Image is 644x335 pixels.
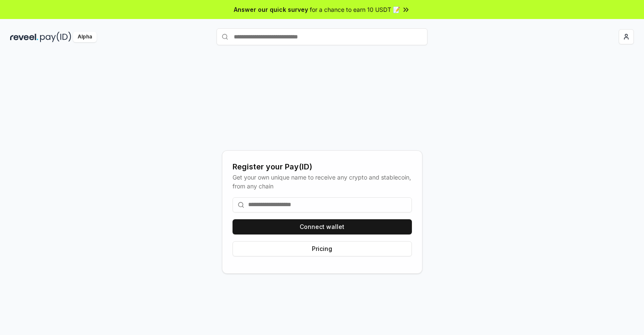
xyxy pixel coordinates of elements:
button: Connect wallet [233,219,412,234]
img: reveel_dark [10,32,38,42]
div: Register your Pay(ID) [233,161,412,173]
div: Alpha [73,32,97,42]
div: Get your own unique name to receive any crypto and stablecoin, from any chain [233,173,412,191]
button: Pricing [233,241,412,256]
img: pay_id [40,32,71,42]
span: Answer our quick survey [234,5,308,14]
span: for a chance to earn 10 USDT 📝 [310,5,400,14]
